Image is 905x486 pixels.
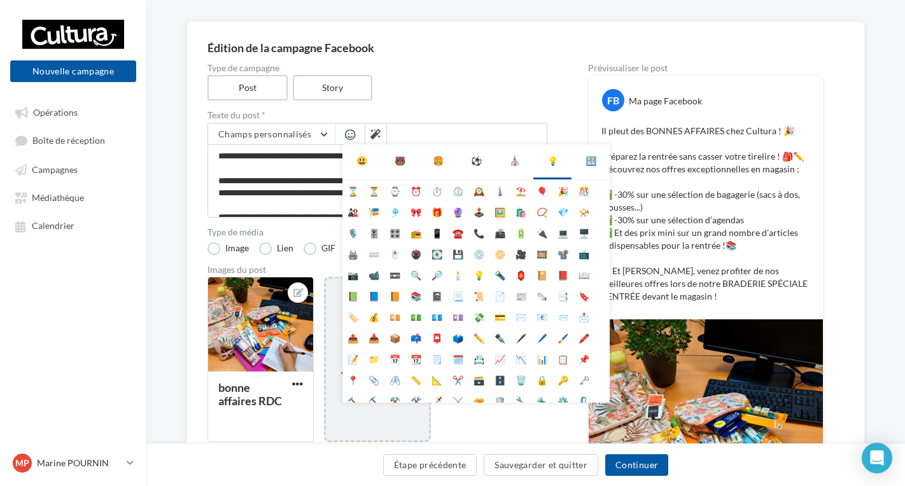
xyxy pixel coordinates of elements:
li: 🔨 [342,390,363,411]
li: 🔑 [552,369,573,390]
li: 🌡️ [489,180,510,201]
li: 📹 [363,264,384,285]
li: 🏷️ [342,306,363,327]
li: 💿 [468,243,489,264]
li: 🔌 [531,222,552,243]
li: 🎁 [426,201,447,222]
li: ✒️ [489,327,510,348]
span: Opérations [33,107,78,118]
li: 🛍️ [510,201,531,222]
div: Open Intercom Messenger [862,443,892,473]
div: Ma page Facebook [629,95,702,108]
div: 🔣 [586,155,596,167]
li: 📩 [573,306,594,327]
li: ⛱️ [510,180,531,201]
button: Sauvegarder et quitter [484,454,598,476]
li: 🗒️ [426,348,447,369]
li: ⌛ [342,180,363,201]
li: ⚙️ [552,390,573,411]
li: 🖋️ [510,327,531,348]
label: Post [207,75,288,101]
li: 💵 [405,306,426,327]
div: ⛪ [509,155,520,167]
span: Calendrier [32,221,74,232]
label: GIF [304,242,335,255]
li: 🗜️ [573,390,594,411]
span: Champs personnalisés [218,128,311,139]
li: 🔦 [489,264,510,285]
div: Prévisualiser le post [588,64,824,73]
li: ⌚ [384,180,405,201]
li: 📺 [573,243,594,264]
li: 🎞️ [531,243,552,264]
a: Campagnes [8,158,139,181]
li: 📥 [363,327,384,348]
li: 🗝️ [573,369,594,390]
li: 🎥 [510,243,531,264]
li: 📗 [342,285,363,306]
label: Type de campagne [207,64,547,73]
li: 📆 [405,348,426,369]
li: 🔧 [510,390,531,411]
div: 💡 [547,155,558,167]
li: 💻 [552,222,573,243]
button: Continuer [605,454,668,476]
li: 🔩 [531,390,552,411]
li: 🗃️ [468,369,489,390]
li: 📧 [531,306,552,327]
li: 💾 [447,243,468,264]
li: 🖊️ [531,327,552,348]
li: 💽 [426,243,447,264]
div: Images du post [207,265,547,274]
span: Médiathèque [32,192,84,203]
li: 🎐 [384,201,405,222]
a: Calendrier [8,214,139,237]
li: 📤 [342,327,363,348]
div: 😃 [356,155,367,167]
li: 📉 [510,348,531,369]
div: FB [602,89,624,111]
li: 🗑️ [510,369,531,390]
li: 💶 [426,306,447,327]
li: ✂️ [447,369,468,390]
li: 💸 [468,306,489,327]
span: Boîte de réception [32,135,105,146]
a: Médiathèque [8,186,139,209]
li: 📞 [468,222,489,243]
div: ⚽ [471,155,482,167]
li: 🕰️ [468,180,489,201]
li: 🖇️ [384,369,405,390]
li: 📿 [531,201,552,222]
li: 📓 [426,285,447,306]
li: 📇 [468,348,489,369]
div: Édition de la campagne Facebook [207,42,844,53]
li: 📃 [447,285,468,306]
label: Image [207,242,249,255]
p: Marine POURNIN [37,457,122,469]
li: 📫 [405,327,426,348]
li: 🎛️ [384,222,405,243]
li: 💰 [363,306,384,327]
li: 🖍️ [573,327,594,348]
li: 🔎 [426,264,447,285]
li: 🖱️ [384,243,405,264]
li: 📎 [363,369,384,390]
li: 🖲️ [405,243,426,264]
span: MP [15,457,29,469]
li: 📘 [363,285,384,306]
li: 🗞️ [531,285,552,306]
li: 📻 [405,222,426,243]
li: 📀 [489,243,510,264]
li: ✉️ [510,306,531,327]
label: Texte du post * [207,111,547,120]
li: 💷 [447,306,468,327]
li: 🔫 [468,390,489,411]
li: 💴 [384,306,405,327]
li: 🕯️ [447,264,468,285]
button: Étape précédente [383,454,477,476]
li: 🖌️ [552,327,573,348]
li: 🗄️ [489,369,510,390]
li: 📁 [363,348,384,369]
li: 📔 [531,264,552,285]
li: ⏱️ [426,180,447,201]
